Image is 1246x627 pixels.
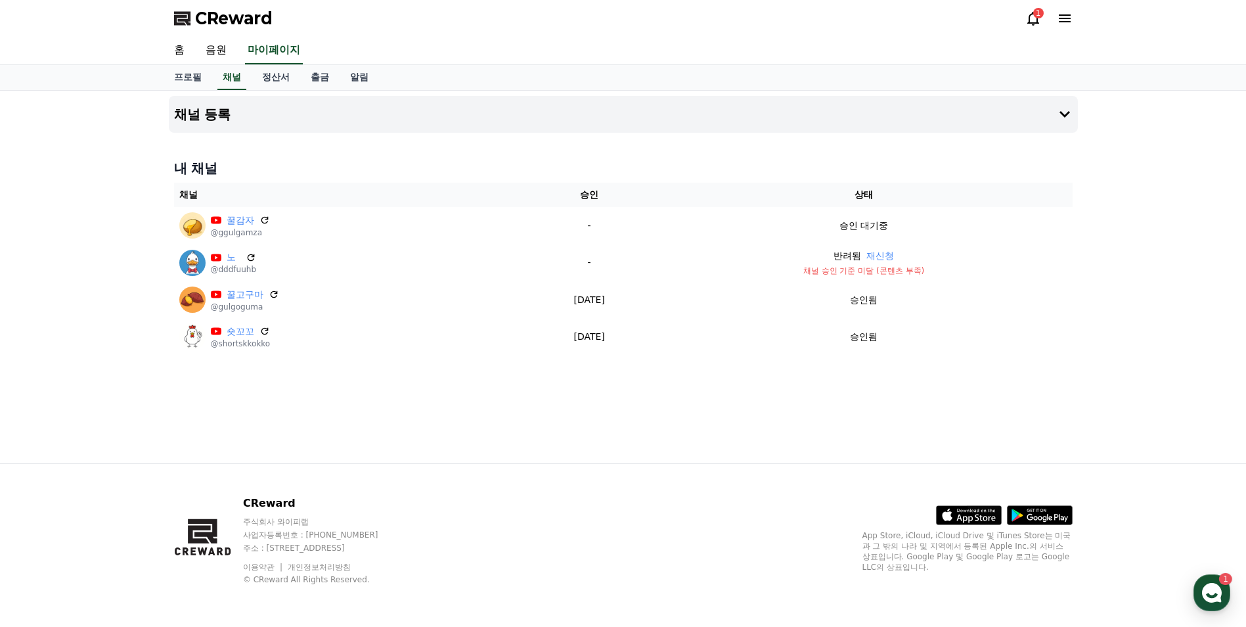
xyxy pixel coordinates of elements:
[227,325,255,338] a: 숏꼬꼬
[288,563,351,572] a: 개인정보처리방침
[174,107,231,122] h4: 채널 등록
[174,8,273,29] a: CReward
[529,256,650,269] p: -
[227,288,263,302] a: 꿀고구마
[174,159,1073,177] h4: 내 채널
[834,249,861,263] p: 반려됨
[87,417,169,450] a: 1대화
[529,330,650,344] p: [DATE]
[243,574,403,585] p: © CReward All Rights Reserved.
[203,436,219,447] span: 설정
[179,250,206,276] img: 노
[243,517,403,527] p: 주식회사 와이피랩
[243,563,284,572] a: 이용약관
[529,293,650,307] p: [DATE]
[660,266,1067,276] p: 채널 승인 기준 미달 (콘텐츠 부족)
[227,214,254,227] a: 꿀감자
[217,65,246,90] a: 채널
[195,8,273,29] span: CReward
[211,264,257,275] p: @dddfuuhb
[211,302,279,312] p: @gulgoguma
[523,183,656,207] th: 승인
[1025,11,1041,26] a: 1
[245,37,303,64] a: 마이페이지
[850,293,878,307] p: 승인됨
[340,65,379,90] a: 알림
[164,37,195,64] a: 홈
[839,219,888,233] p: 승인 대기중
[866,249,894,263] button: 재신청
[133,416,138,427] span: 1
[174,183,523,207] th: 채널
[211,338,271,349] p: @shortskkokko
[300,65,340,90] a: 출금
[227,250,241,264] a: 노
[862,530,1073,572] p: App Store, iCloud, iCloud Drive 및 iTunes Store는 미국과 그 밖의 나라 및 지역에서 등록된 Apple Inc.의 서비스 상표입니다. Goo...
[243,496,403,511] p: CReward
[195,37,237,64] a: 음원
[252,65,300,90] a: 정산서
[169,96,1078,133] button: 채널 등록
[179,212,206,239] img: 꿀감자
[41,436,49,447] span: 홈
[179,323,206,350] img: 숏꼬꼬
[164,65,212,90] a: 프로필
[179,287,206,313] img: 꿀고구마
[120,437,136,448] span: 대화
[243,543,403,553] p: 주소 : [STREET_ADDRESS]
[4,417,87,450] a: 홈
[1033,8,1044,18] div: 1
[169,417,252,450] a: 설정
[243,530,403,540] p: 사업자등록번호 : [PHONE_NUMBER]
[529,219,650,233] p: -
[211,227,270,238] p: @ggulgamza
[850,330,878,344] p: 승인됨
[655,183,1072,207] th: 상태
